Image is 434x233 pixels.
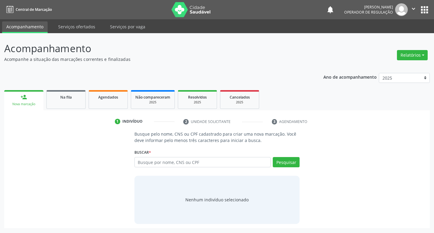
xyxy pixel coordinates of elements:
[397,50,428,60] button: Relatórios
[20,94,27,100] div: person_add
[273,157,300,167] button: Pesquisar
[135,100,170,105] div: 2025
[344,10,393,15] span: Operador de regulação
[8,102,39,106] div: Nova marcação
[230,95,250,100] span: Cancelados
[16,7,52,12] span: Central de Marcação
[4,5,52,14] a: Central de Marcação
[326,5,335,14] button: notifications
[122,119,143,124] div: Indivíduo
[98,95,118,100] span: Agendados
[54,21,99,32] a: Serviços ofertados
[185,197,249,203] div: Nenhum indivíduo selecionado
[4,41,302,56] p: Acompanhamento
[134,148,151,157] label: Buscar
[115,119,120,124] div: 1
[2,21,48,33] a: Acompanhamento
[4,56,302,62] p: Acompanhe a situação das marcações correntes e finalizadas
[134,131,300,143] p: Busque pelo nome, CNS ou CPF cadastrado para criar uma nova marcação. Você deve informar pelo men...
[410,5,417,12] i: 
[182,100,212,105] div: 2025
[134,157,271,167] input: Busque por nome, CNS ou CPF
[395,3,408,16] img: img
[106,21,149,32] a: Serviços por vaga
[135,95,170,100] span: Não compareceram
[408,3,419,16] button: 
[323,73,377,80] p: Ano de acompanhamento
[344,5,393,10] div: [PERSON_NAME]
[225,100,255,105] div: 2025
[419,5,430,15] button: apps
[60,95,72,100] span: Na fila
[188,95,207,100] span: Resolvidos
